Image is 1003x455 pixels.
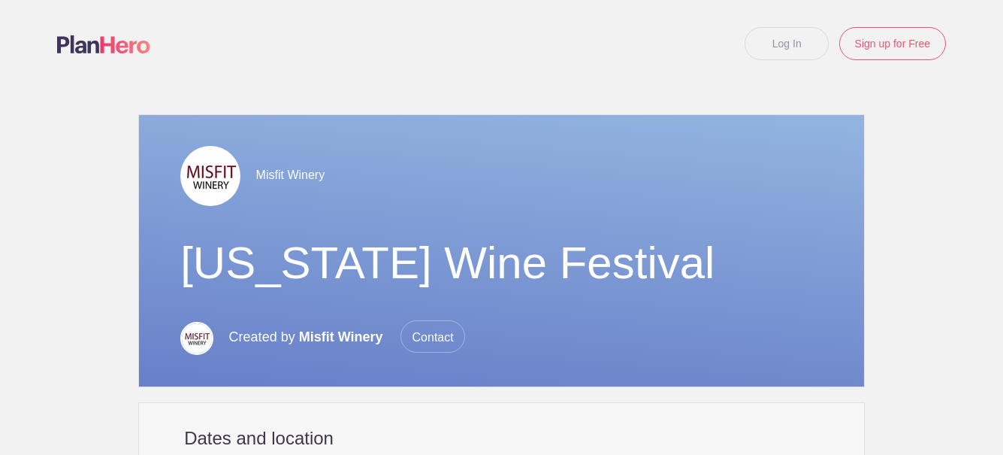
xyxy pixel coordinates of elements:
[184,427,819,450] h2: Dates and location
[180,236,823,290] h1: [US_STATE] Wine Festival
[180,145,823,206] div: Misfit Winery
[229,320,465,353] p: Created by
[400,320,465,353] span: Contact
[57,35,150,53] img: Logo main planhero
[299,329,383,344] span: Misfit Winery
[180,146,240,206] img: F9a91d27 b653 429c 8c13 c5f078d696d3
[745,27,829,60] a: Log In
[839,27,946,60] a: Sign up for Free
[180,322,213,355] img: 025124f6 2c20 4ffd b603 342495487927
